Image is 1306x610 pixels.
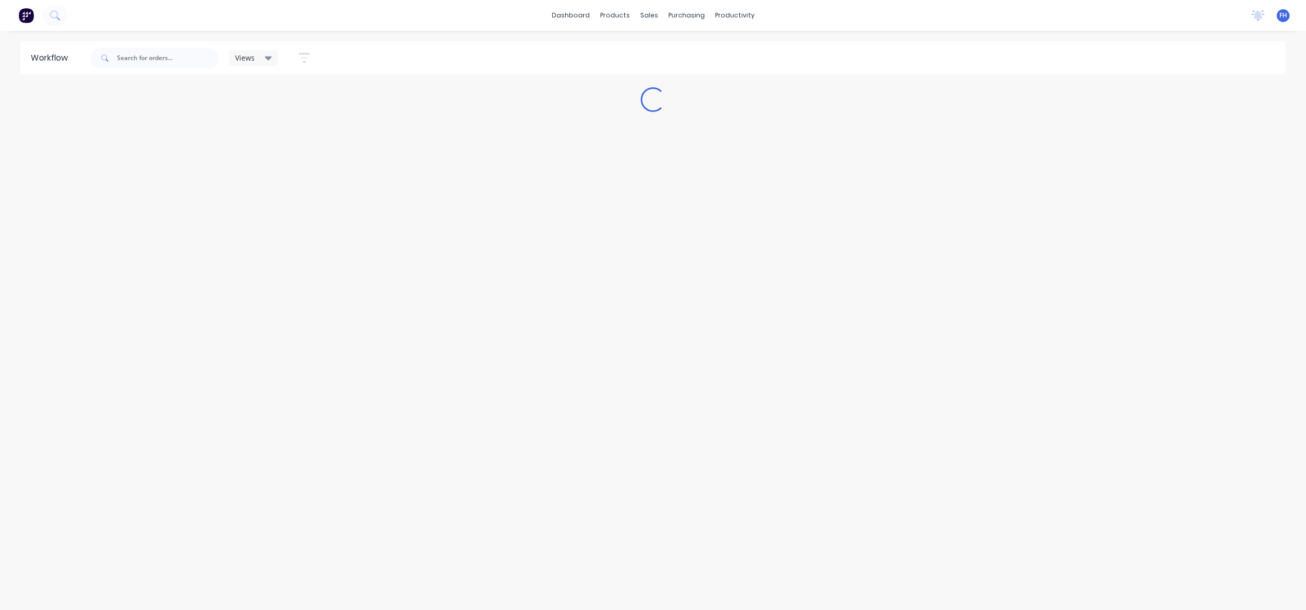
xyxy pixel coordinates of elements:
div: sales [635,8,663,23]
div: productivity [710,8,760,23]
div: Workflow [31,52,73,64]
input: Search for orders... [117,48,219,68]
span: Views [235,52,255,63]
div: products [595,8,635,23]
span: FH [1279,11,1287,20]
img: Factory [18,8,34,23]
a: dashboard [547,8,595,23]
div: purchasing [663,8,710,23]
